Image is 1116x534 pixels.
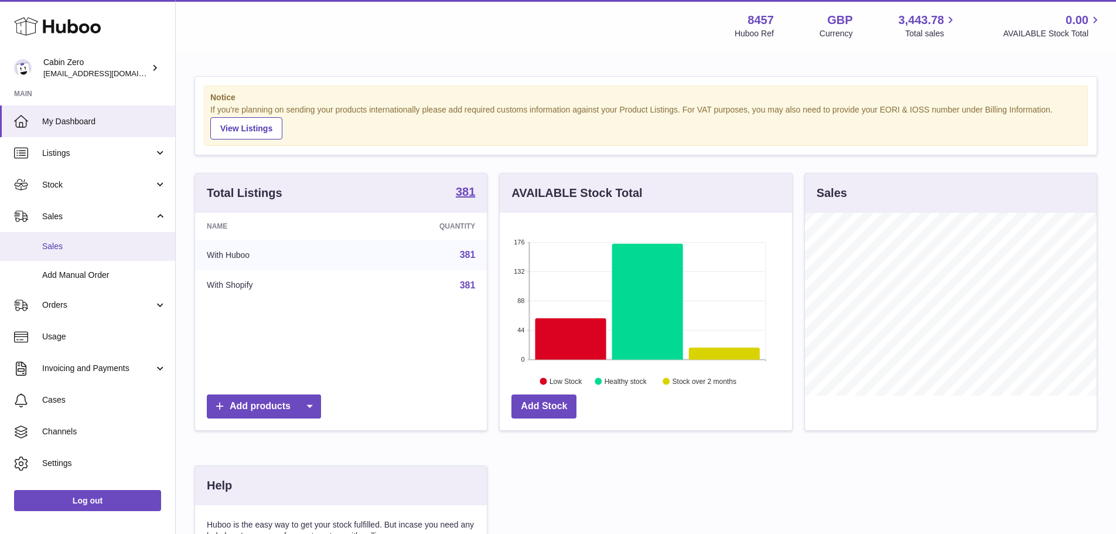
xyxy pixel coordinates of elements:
th: Name [195,213,353,240]
text: Stock over 2 months [673,377,736,385]
text: 132 [514,268,524,275]
td: With Shopify [195,270,353,301]
img: internalAdmin-8457@internal.huboo.com [14,59,32,77]
span: Settings [42,458,166,469]
strong: GBP [827,12,852,28]
text: 176 [514,239,524,246]
th: Quantity [353,213,487,240]
a: View Listings [210,117,282,140]
strong: 8457 [748,12,774,28]
text: Healthy stock [605,377,647,385]
strong: 381 [456,186,475,198]
td: With Huboo [195,240,353,270]
h3: Total Listings [207,185,282,201]
div: Cabin Zero [43,57,149,79]
span: AVAILABLE Stock Total [1003,28,1102,39]
h3: Sales [817,185,847,201]
span: Listings [42,148,154,159]
span: Add Manual Order [42,270,166,281]
span: Sales [42,241,166,252]
text: Low Stock [550,377,582,385]
text: 88 [518,297,525,304]
a: 381 [456,186,475,200]
span: Invoicing and Payments [42,363,154,374]
h3: Help [207,478,232,494]
span: 0.00 [1066,12,1088,28]
text: 0 [521,356,525,363]
text: 44 [518,326,525,334]
a: Log out [14,490,161,511]
span: Usage [42,331,166,342]
a: 381 [460,280,476,290]
a: 3,443.78 Total sales [899,12,958,39]
a: Add Stock [511,394,576,419]
span: Stock [42,179,154,191]
span: 3,443.78 [899,12,944,28]
a: 0.00 AVAILABLE Stock Total [1003,12,1102,39]
div: If you're planning on sending your products internationally please add required customs informati... [210,104,1081,140]
span: Total sales [905,28,957,39]
div: Currency [820,28,853,39]
span: Orders [42,300,154,311]
a: 381 [460,250,476,260]
span: My Dashboard [42,116,166,127]
h3: AVAILABLE Stock Total [511,185,642,201]
span: Sales [42,211,154,222]
div: Huboo Ref [735,28,774,39]
strong: Notice [210,92,1081,103]
span: Channels [42,426,166,437]
a: Add products [207,394,321,419]
span: Cases [42,394,166,406]
span: [EMAIL_ADDRESS][DOMAIN_NAME] [43,69,172,78]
